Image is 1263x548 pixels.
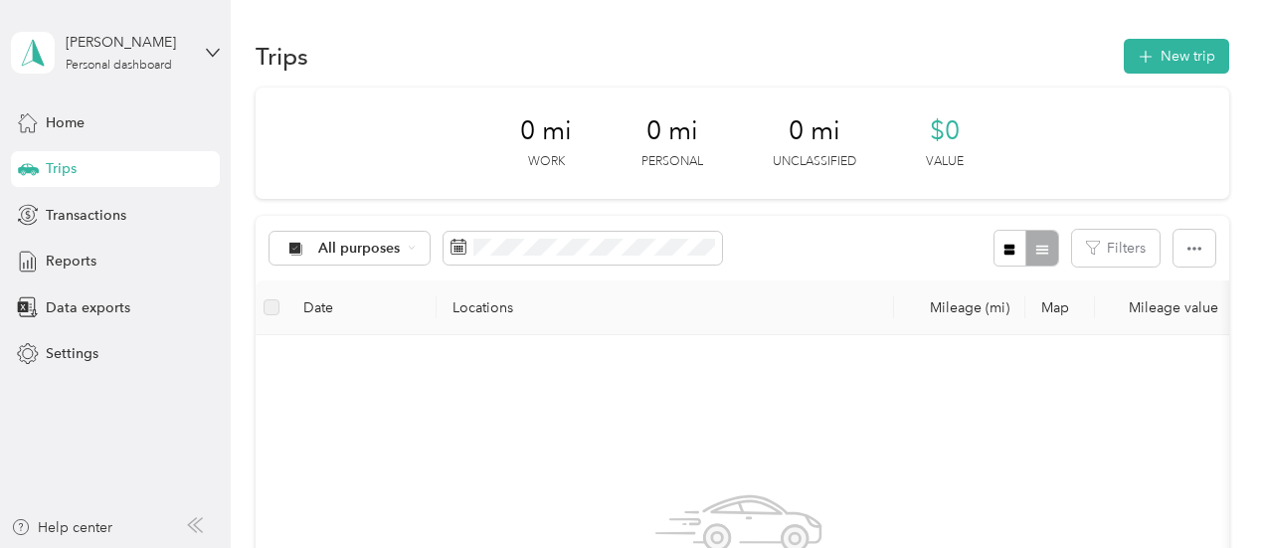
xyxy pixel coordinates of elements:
span: 0 mi [789,115,840,147]
th: Mileage value [1095,280,1234,335]
span: Data exports [46,297,130,318]
span: All purposes [318,242,401,256]
span: Transactions [46,205,126,226]
p: Value [926,153,964,171]
button: Help center [11,517,112,538]
span: Trips [46,158,77,179]
span: Settings [46,343,98,364]
div: [PERSON_NAME] [66,32,190,53]
button: New trip [1124,39,1229,74]
th: Map [1025,280,1095,335]
iframe: Everlance-gr Chat Button Frame [1152,437,1263,548]
h1: Trips [256,46,308,67]
span: 0 mi [646,115,698,147]
p: Unclassified [773,153,856,171]
span: 0 mi [520,115,572,147]
div: Personal dashboard [66,60,172,72]
th: Locations [437,280,894,335]
p: Work [528,153,565,171]
span: $0 [930,115,960,147]
th: Mileage (mi) [894,280,1025,335]
p: Personal [641,153,703,171]
th: Date [287,280,437,335]
span: Reports [46,251,96,272]
span: Home [46,112,85,133]
button: Filters [1072,230,1160,267]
